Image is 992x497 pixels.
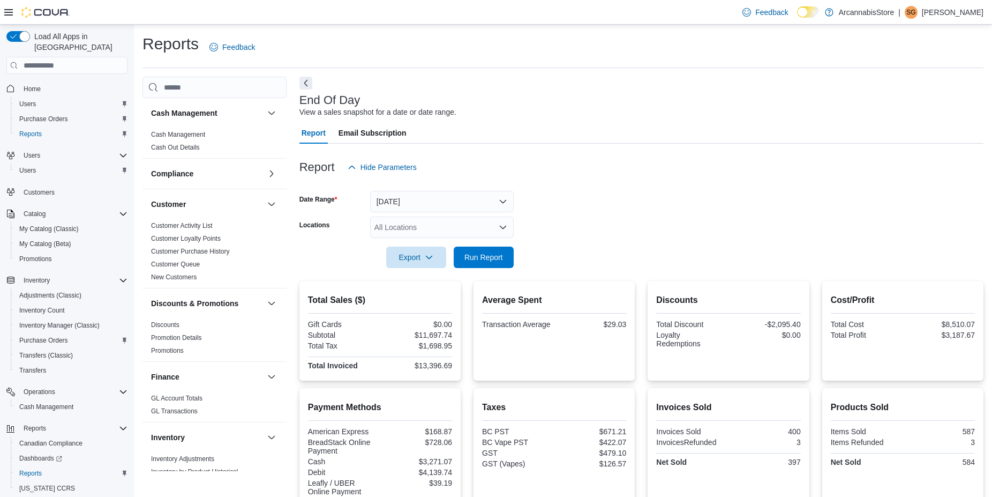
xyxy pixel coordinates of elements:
[19,186,59,199] a: Customers
[382,479,452,487] div: $39.19
[454,247,514,268] button: Run Report
[15,437,87,450] a: Canadian Compliance
[656,427,726,436] div: Invoices Sold
[11,333,132,348] button: Purchase Orders
[151,222,213,229] a: Customer Activity List
[15,304,127,317] span: Inventory Count
[19,255,52,263] span: Promotions
[222,42,255,53] span: Feedback
[15,334,127,347] span: Purchase Orders
[21,7,70,18] img: Cova
[19,336,68,345] span: Purchase Orders
[151,432,263,443] button: Inventory
[482,449,552,457] div: GST
[151,235,221,242] a: Customer Loyalty Points
[265,198,278,211] button: Customer
[11,97,132,112] button: Users
[151,407,198,415] a: GL Transactions
[299,77,312,90] button: Next
[11,436,132,451] button: Canadian Compliance
[15,400,127,413] span: Cash Management
[265,107,278,120] button: Cash Management
[11,127,132,142] button: Reports
[151,130,205,139] span: Cash Management
[482,459,552,468] div: GST (Vapes)
[15,238,76,250] a: My Catalog (Beta)
[731,438,801,447] div: 3
[15,222,83,235] a: My Catalog (Classic)
[151,334,202,342] a: Promotion Details
[19,149,44,162] button: Users
[308,294,452,307] h2: Total Sales ($)
[382,361,452,370] div: $13,396.69
[308,320,378,329] div: Gift Cards
[386,247,446,268] button: Export
[15,222,127,235] span: My Catalog (Classic)
[831,401,975,414] h2: Products Sold
[370,191,514,212] button: [DATE]
[151,372,179,382] h3: Finance
[15,253,127,265] span: Promotions
[15,437,127,450] span: Canadian Compliance
[19,422,50,435] button: Reports
[557,449,627,457] div: $479.10
[731,427,801,436] div: 400
[24,151,40,160] span: Users
[557,320,627,329] div: $29.03
[205,36,259,58] a: Feedback
[24,388,55,396] span: Operations
[151,199,263,210] button: Customer
[19,403,73,411] span: Cash Management
[151,234,221,243] span: Customer Loyalty Points
[11,112,132,127] button: Purchase Orders
[308,438,378,455] div: BreadStack Online Payment
[151,199,186,210] h3: Customer
[2,273,132,288] button: Inventory
[19,100,36,108] span: Users
[482,320,552,329] div: Transaction Average
[382,342,452,350] div: $1,698.95
[905,427,975,436] div: 587
[831,294,975,307] h2: Cost/Profit
[151,395,202,402] a: GL Account Totals
[15,253,56,265] a: Promotions
[151,247,230,256] span: Customer Purchase History
[19,385,127,398] span: Operations
[299,195,337,204] label: Date Range
[11,466,132,481] button: Reports
[151,260,200,269] span: Customer Queue
[308,401,452,414] h2: Payment Methods
[731,320,801,329] div: -$2,095.40
[19,240,71,248] span: My Catalog (Beta)
[656,401,800,414] h2: Invoices Sold
[905,438,975,447] div: 3
[11,221,132,236] button: My Catalog (Classic)
[151,455,214,463] span: Inventory Adjustments
[308,468,378,477] div: Debit
[482,438,552,447] div: BC Vape PST
[15,164,40,177] a: Users
[15,349,127,362] span: Transfers (Classic)
[15,334,72,347] a: Purchase Orders
[151,298,238,309] h3: Discounts & Promotions
[656,438,726,447] div: InvoicesRefunded
[15,289,127,302] span: Adjustments (Classic)
[656,458,687,466] strong: Net Sold
[142,128,287,158] div: Cash Management
[19,321,100,330] span: Inventory Manager (Classic)
[15,364,127,377] span: Transfers
[24,210,46,218] span: Catalog
[15,238,127,250] span: My Catalog (Beta)
[308,457,378,466] div: Cash
[151,333,202,342] span: Promotion Details
[15,467,127,480] span: Reports
[557,427,627,436] div: $671.21
[19,207,50,220] button: Catalog
[905,331,975,339] div: $3,187.67
[142,33,199,55] h1: Reports
[151,455,214,463] a: Inventory Adjustments
[2,80,132,96] button: Home
[11,451,132,466] a: Dashboards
